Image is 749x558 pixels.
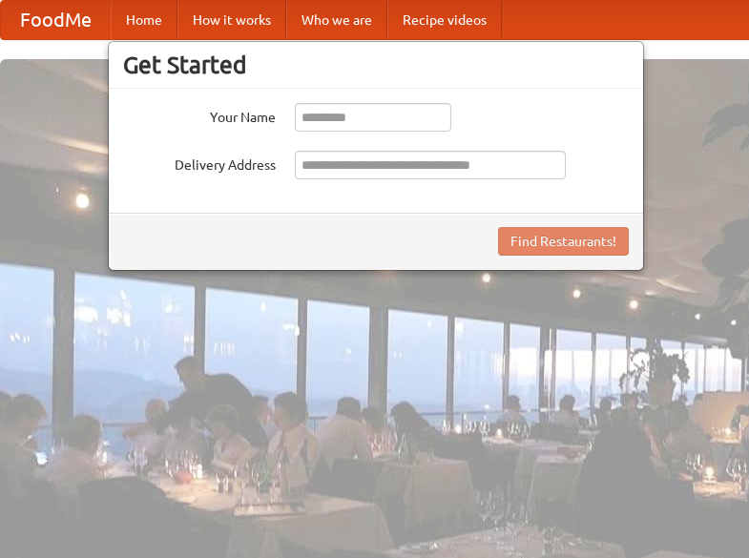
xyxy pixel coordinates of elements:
[286,1,387,39] a: Who we are
[123,103,276,127] label: Your Name
[111,1,177,39] a: Home
[387,1,502,39] a: Recipe videos
[498,227,629,256] button: Find Restaurants!
[123,151,276,175] label: Delivery Address
[1,1,111,39] a: FoodMe
[177,1,286,39] a: How it works
[123,51,629,79] h3: Get Started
